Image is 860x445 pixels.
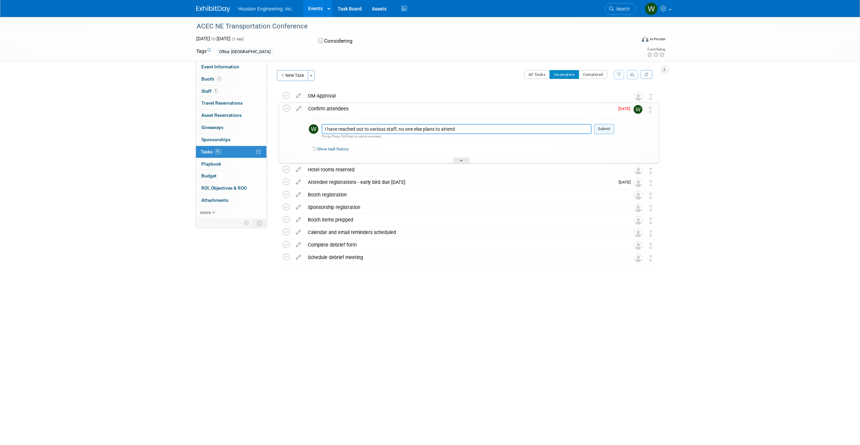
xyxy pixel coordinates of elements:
[241,219,253,228] td: Personalize Event Tab Strip
[201,161,221,167] span: Playbook
[614,6,629,12] span: Search
[649,217,653,224] i: Move task
[238,6,293,12] span: Houston Engineering, Inc.
[605,3,636,15] a: Search
[596,35,666,45] div: Event Format
[201,64,239,69] span: Event Information
[201,149,222,154] span: Tasks
[618,106,634,111] span: [DATE]
[549,70,579,79] button: Incomplete
[649,230,653,236] i: Move task
[196,85,266,97] a: Staff1
[293,217,304,223] a: edit
[201,125,223,130] span: Giveaways
[634,191,643,200] img: Unassigned
[196,158,266,170] a: Playbook
[293,192,304,198] a: edit
[647,48,665,51] div: Event Rating
[277,70,308,81] button: New Task
[619,180,634,185] span: [DATE]
[634,241,643,250] img: Unassigned
[304,227,620,238] div: Calendar and email reminders scheduled
[309,124,318,134] img: Whitaker Thomas
[304,252,620,263] div: Schedule debrief meeting
[293,93,304,99] a: edit
[194,20,626,33] div: ACEC NE Transportation Conference
[649,192,653,199] i: Move task
[213,88,218,93] span: 1
[201,112,242,118] span: Asset Reservations
[304,202,620,213] div: Sponsorship registration
[217,48,273,56] div: Office: [GEOGRAPHIC_DATA]
[214,149,222,154] span: 9%
[201,197,228,203] span: Attachments
[196,170,266,182] a: Budget
[196,97,266,109] a: Travel Reservations
[649,167,653,174] i: Move task
[641,70,652,79] a: Refresh
[645,2,658,15] img: Whitaker Thomas
[304,90,620,102] div: OM Approval
[232,37,244,41] span: (1 day)
[649,180,653,186] i: Move task
[304,164,620,175] div: Hotel rooms reserved
[196,48,211,56] td: Tags
[201,88,218,94] span: Staff
[642,36,648,42] img: Format-Inperson.png
[196,194,266,206] a: Attachments
[201,76,222,82] span: Booth
[201,100,243,106] span: Travel Reservations
[201,185,247,191] span: ROI, Objectives & ROO
[196,61,266,73] a: Event Information
[649,37,665,42] div: In-Person
[196,207,266,218] a: more
[649,106,652,113] i: Move task
[594,124,614,134] button: Submit
[304,239,620,251] div: Complete debrief form
[196,134,266,146] a: Sponsorships
[293,242,304,248] a: edit
[253,219,266,228] td: Toggle Event Tabs
[634,92,643,101] img: Unassigned
[293,204,304,210] a: edit
[304,189,620,200] div: Booth registration
[649,205,653,211] i: Move task
[196,109,266,121] a: Asset Reservations
[634,105,642,114] img: Whitaker Thomas
[634,178,643,187] img: Unassigned
[634,216,643,225] img: Unassigned
[196,6,230,13] img: ExhibitDay
[293,106,305,112] a: edit
[649,255,653,261] i: Move task
[293,254,304,260] a: edit
[293,167,304,173] a: edit
[634,254,643,262] img: Unassigned
[304,176,615,188] div: Attendee registrations - early bird due [DATE]
[196,122,266,133] a: Giveaways
[634,229,643,237] img: Unassigned
[649,93,653,100] i: Move task
[201,173,217,178] span: Budget
[634,166,643,175] img: Unassigned
[317,147,348,151] a: Show task history
[322,134,592,139] div: Pro tip: Press Ctrl-Enter to submit comment.
[196,36,231,41] span: [DATE] [DATE]
[196,182,266,194] a: ROI, Objectives & ROO
[196,146,266,158] a: Tasks9%
[293,179,304,185] a: edit
[579,70,607,79] button: Completed
[201,137,231,142] span: Sponsorships
[316,35,466,47] div: Considering
[216,76,222,81] span: Booth not reserved yet
[649,242,653,249] i: Move task
[196,73,266,85] a: Booth
[304,214,620,226] div: Booth items prepped
[524,70,550,79] button: All Tasks
[634,204,643,212] img: Unassigned
[200,210,211,215] span: more
[293,229,304,235] a: edit
[210,36,217,41] span: to
[305,103,614,114] div: Confirm attendees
